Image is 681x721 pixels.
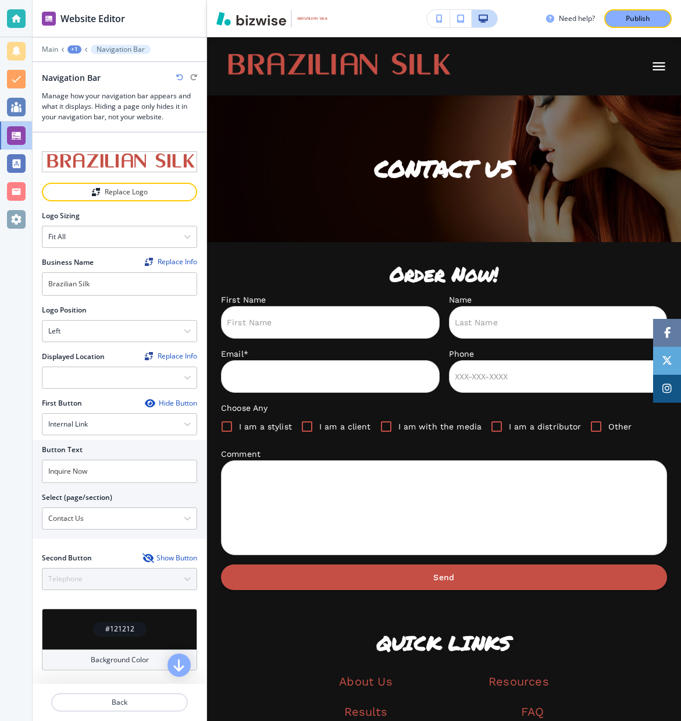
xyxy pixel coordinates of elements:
[52,697,187,708] p: Back
[145,258,153,266] img: Replace
[653,319,681,347] a: Social media link to facebook account
[449,294,668,306] p: Name
[48,419,88,429] h4: Internal Link
[221,294,440,306] p: First Name
[653,347,681,375] a: Social media link to twitter account
[42,609,197,670] button: #121212Background Color
[221,42,454,89] img: Brazilian Silk
[145,258,197,266] div: Replace Info
[42,553,92,563] h2: Second Button
[644,52,667,80] button: Toggle hamburger navigation menu
[145,352,197,360] button: ReplaceReplace Info
[48,232,66,242] h4: Fit all
[92,188,100,196] img: Replace
[42,91,197,122] h3: Manage how your navigation bar appears and what it displays. Hiding a page only hides it in your ...
[559,13,595,24] h3: Need help?
[42,305,87,315] h2: Logo Position
[239,421,292,433] p: I am a stylist
[509,421,581,433] p: I am a distributor
[221,632,667,653] p: QUICK LINKS
[42,72,101,84] h2: Navigation Bar
[42,183,197,201] button: ReplaceReplace Logo
[42,351,105,362] h2: Displayed Location
[48,326,60,336] h4: Left
[653,375,681,403] a: Social media link to instagram account
[449,348,668,360] p: Phone
[319,421,371,433] p: I am a client
[221,263,667,285] h2: Order Now!
[521,705,544,719] a: FAQ
[67,45,81,54] button: +1
[145,258,197,267] span: Find and replace this information across Bizwise
[42,211,80,221] h2: Logo Sizing
[608,421,632,433] p: Other
[604,9,672,28] button: Publish
[626,13,650,24] p: Publish
[51,693,188,712] button: Back
[60,12,125,26] h2: Website Editor
[297,17,328,21] img: Your Logo
[145,352,197,361] span: Find and replace this information across Bizwise
[42,492,112,503] h2: Select (page/section)
[221,448,667,460] p: Comment
[42,509,184,528] input: Manual Input
[489,674,549,688] a: Resources
[145,352,153,360] img: Replace
[142,553,197,563] button: Show Button
[339,674,393,688] a: About Us
[145,258,197,266] button: ReplaceReplace Info
[42,398,82,409] h2: First Button
[42,445,83,455] h2: Button Text
[221,402,667,414] p: Choose Any
[216,12,286,26] img: Bizwise Logo
[42,151,197,172] img: logo
[145,352,197,360] div: Replace Info
[105,624,134,634] h4: #121212
[91,655,149,665] h4: Background Color
[42,257,94,268] h2: Business Name
[375,154,514,184] p: CONTACT US
[91,45,151,54] button: Navigation Bar
[221,564,667,591] button: Send
[344,705,387,719] a: Results
[97,45,145,54] p: Navigation Bar
[43,188,196,196] div: Replace Logo
[42,12,56,26] img: editor icon
[145,399,197,408] button: Hide Button
[221,348,440,360] p: Email*
[42,45,58,54] button: Main
[398,421,482,433] p: I am with the media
